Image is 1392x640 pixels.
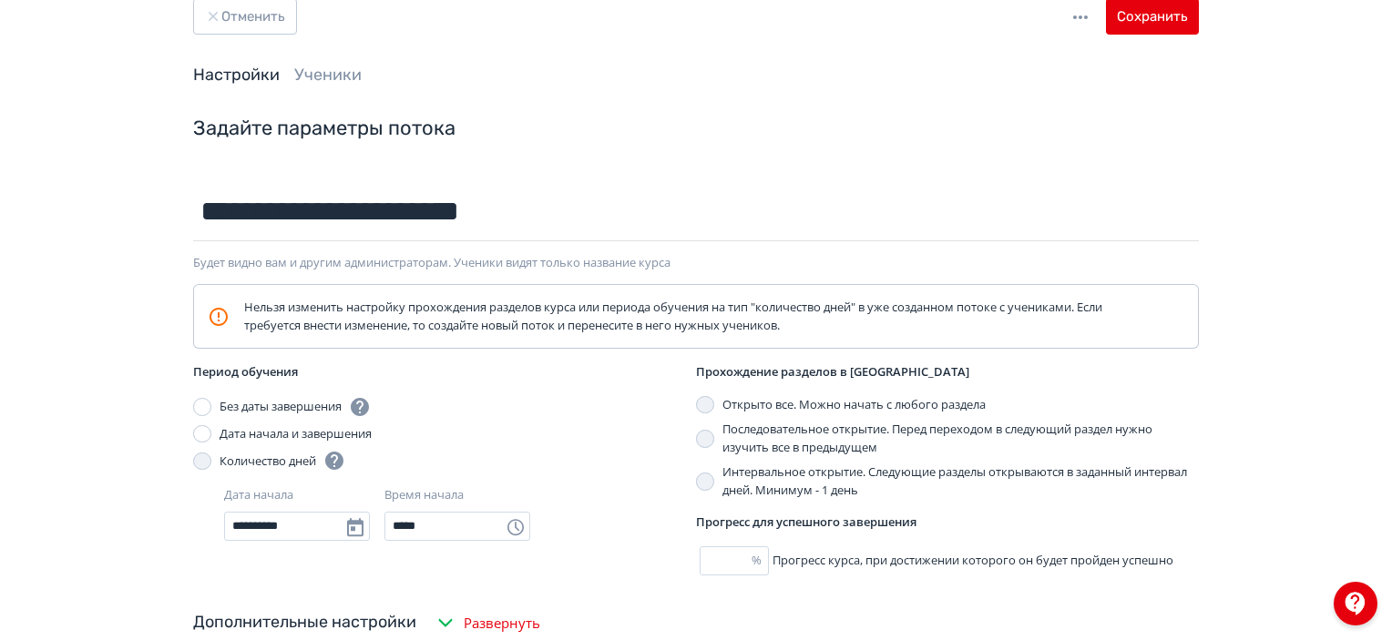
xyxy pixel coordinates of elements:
div: Прогресс для успешного завершения [696,513,1199,532]
div: Интервальное открытие. Следующие разделы открываются в заданный интервал дней. Минимум - 1 день [722,463,1199,499]
span: Развернуть [464,613,540,634]
div: Прохождение разделов в [GEOGRAPHIC_DATA] [696,363,1199,381]
div: Последовательное открытие. Перед переходом в следующий раздел нужно изучить все в предыдущем [722,421,1199,456]
div: Дата начала и завершения [220,425,372,443]
div: Открыто все. Можно начать с любого раздела [722,396,986,414]
div: Без даты завершения [220,396,371,418]
div: Нельзя изменить настройку прохождения разделов курса или периода обучения на тип "количество дней... [208,299,1155,334]
div: Задайте параметры потока [193,116,1199,142]
div: Период обучения [193,363,696,381]
div: % [752,552,769,570]
a: Настройки [193,65,280,85]
div: Прогресс курса, при достижении которого он будет пройден успешно [696,546,1199,575]
div: Время начала [384,486,464,504]
div: Количество дней [220,450,345,472]
a: Ученики [294,65,362,85]
div: Дата начала [224,486,293,504]
div: Дополнительные настройки [193,610,416,635]
div: Будет видно вам и другим администраторам. Ученики видят только название курса [193,256,1199,270]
